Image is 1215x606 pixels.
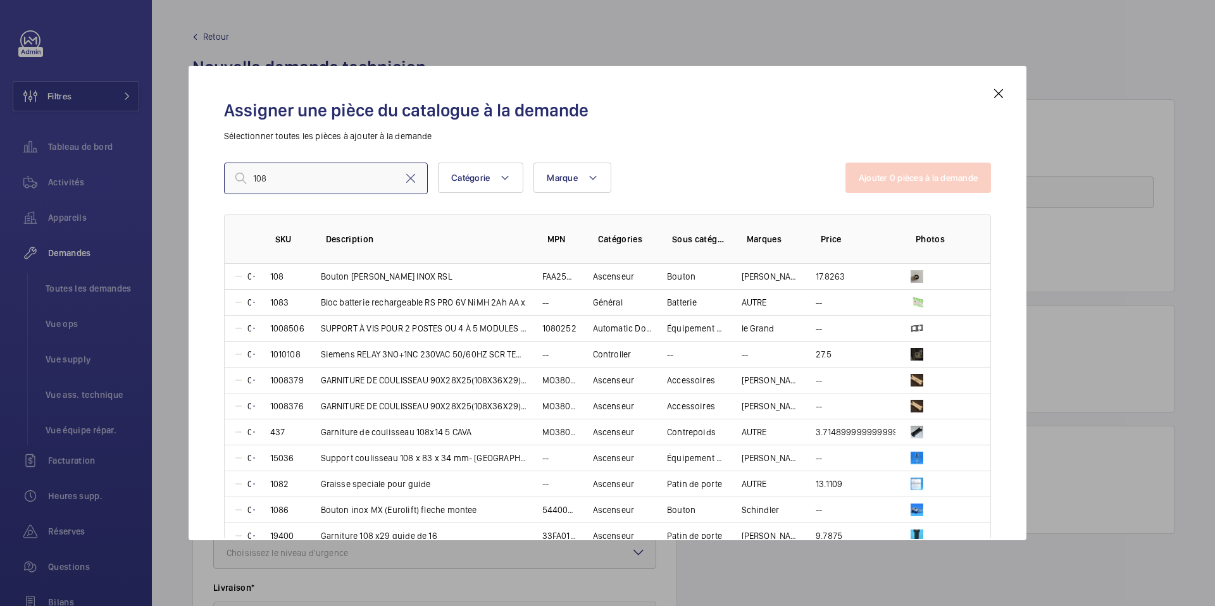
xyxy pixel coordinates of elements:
p: Photos [916,233,965,245]
p: 0 [244,529,251,542]
p: 19400 [270,529,294,542]
p: 1083 [270,296,289,309]
p: Marques [747,233,801,245]
p: Graisse speciale pour guide [321,478,431,490]
p: 1008376 [270,400,304,412]
input: Find a part [224,163,428,194]
p: Bouton [PERSON_NAME] INOX RSL [321,270,452,283]
p: GARNITURE DE COULISSEAU 90X28X25(108X36X29)G=9.5MM [321,400,527,412]
p: Équipement de porte [667,322,726,335]
p: 0 [244,400,251,412]
td: 27.5 [801,341,895,367]
img: -rO4f_kiebUTfBfvXVSHw113-B0cmw7Ar8DdWIhodNweWYie.png [911,374,923,386]
p: [PERSON_NAME] [742,400,801,412]
td: 9.7875 [801,523,895,548]
p: Support coulisseau 108 x 83 x 34 mm- [GEOGRAPHIC_DATA] 2000 [321,452,527,464]
p: SUPPORT À VIS POUR 2 POSTES OU 4 À 5 MODULES LEGRA [321,322,527,335]
p: -- [816,322,822,335]
p: 0 [244,348,251,361]
p: GARNITURE DE COULISSEAU 90X28X25(108X36X29)G=16.5M [321,374,527,386]
p: Batterie [667,296,697,309]
p: Controller [593,348,632,361]
p: [PERSON_NAME] [742,374,801,386]
p: 0 [244,374,251,386]
p: Garniture de coulisseau 108x14 5 CAVA [321,426,472,438]
p: 1082 [270,478,289,490]
p: Sous catégories [672,233,726,245]
p: Accessoires [667,400,715,412]
img: F1ulDvaZSlsLOitNrrLH12dX8xtP0r0dODnSLxKq5jU5juKR.png [911,478,923,490]
p: Patin de porte [667,478,723,490]
p: AUTRE [742,296,767,309]
p: -- [667,348,673,361]
p: [PERSON_NAME] [742,529,801,542]
p: 1008506 [270,322,304,335]
p: 0 [244,322,251,335]
p: Schindler [742,504,780,516]
img: 2j5JHycEfDez0Cd2cWvC14CAOBpMMZ8iqfNWu3oJD6KaVmFP.png [911,348,923,361]
p: MO380AS9 [542,374,578,386]
p: Accessoires [667,374,715,386]
p: 108 [270,270,284,283]
td: 17.8263 [801,263,895,289]
p: Ascenseur [593,504,635,516]
p: -- [542,296,549,309]
p: MO380AS5 [542,400,578,412]
p: Général [593,296,623,309]
span: Catégorie [451,173,490,183]
p: [PERSON_NAME] [742,270,801,283]
p: 1086 [270,504,289,516]
p: -- [542,452,549,464]
p: Ascenseur [593,270,635,283]
p: -- [816,452,822,464]
p: le Grand [742,322,774,335]
p: 1080252 [542,322,576,335]
p: Ascenseur [593,478,635,490]
p: Bouton inox MX (Eurolift) fleche montee [321,504,477,516]
p: 15036 [270,452,294,464]
button: Ajouter 0 pièces à la demande [845,163,991,193]
p: -- [742,348,748,361]
button: Marque [533,163,611,193]
p: 0 [244,478,251,490]
td: 13.1109 [801,471,895,497]
p: 0 [244,426,251,438]
p: 33FA012P00009 [542,529,578,542]
p: 0 [244,452,251,464]
p: Bloc batterie rechargeable RS PRO 6V NiMH 2Ah AA x [321,296,526,309]
p: 1008379 [270,374,304,386]
p: -- [816,504,822,516]
img: JxvDczUnT3-SOr-lGPKTbVZ9tsLBE1bDyLSso7TOhJXRIOWf.jpeg [911,322,923,335]
img: Yfm1lgqsYUrfXxhz7z-OEVrC3i_QXJwuKS29rlLpzhY1rWP-.png [911,296,923,309]
img: a7n-NuimTtpyHYd9EWqdbhgjjIpqrySq5uQD29atsNKj0Jia.png [911,400,923,412]
p: AUTRE [742,426,767,438]
p: -- [816,374,822,386]
p: Automatic Doors (Vertical) [593,322,652,335]
p: 0 [244,296,251,309]
p: Bouton [667,504,695,516]
p: Sélectionner toutes les pièces à ajouter à la demande [224,130,991,142]
p: -- [816,296,822,309]
p: Bouton [667,270,695,283]
p: -- [542,348,549,361]
img: 5TflSfme8-MKKZKc9mRplXCQl6LhAN3Kgdvi9_XuZfru4sHg.jpeg [911,270,923,283]
p: [PERSON_NAME] [742,452,801,464]
p: -- [816,400,822,412]
p: Patin de porte [667,529,723,542]
p: SKU [275,233,306,245]
p: Description [326,233,527,245]
h2: Assigner une pièce du catalogue à la demande [224,99,991,122]
p: Siemens RELAY 3NO+1NC 230VAC 50/60HZ SCR TER (3RH2131-1AP00) [321,348,527,361]
p: 0 [244,504,251,516]
img: M-caA-PYPhi49uoJ8kRJ4SCw8SqaOJF4R87c99QEqWH4kTTh.jpeg [911,452,923,464]
p: Ascenseur [593,426,635,438]
p: 1010108 [270,348,301,361]
img: jalwLsoqX5-0V4vi8BimHQzyEqH5ET4cLADGeUnV1feGPmuL.png [911,426,923,438]
p: -- [542,478,549,490]
button: Catégorie [438,163,523,193]
p: Catégories [598,233,652,245]
p: FAA25090AD119 [542,270,578,283]
p: 0 [244,270,251,283]
p: Ascenseur [593,529,635,542]
img: 3TeoFd8XXnBeVebv3e0gUq7FjF3EF9ZDsN9NeGYoGDAY9N1R.png [911,529,923,542]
